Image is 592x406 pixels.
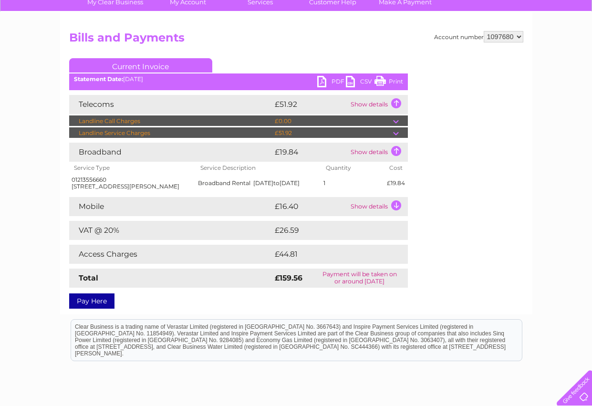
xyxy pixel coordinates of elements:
td: £26.59 [272,221,389,240]
span: to [273,179,280,187]
td: Landline Service Charges [69,127,272,139]
td: £51.92 [272,95,348,114]
a: Pay Here [69,293,114,309]
td: Broadband [69,143,272,162]
th: Cost [384,162,407,174]
th: Service Description [196,162,321,174]
a: 0333 014 3131 [412,5,478,17]
td: VAT @ 20% [69,221,272,240]
td: Show details [348,197,408,216]
td: £16.40 [272,197,348,216]
td: £44.81 [272,245,388,264]
td: 1 [321,174,385,192]
div: Clear Business is a trading name of Verastar Limited (registered in [GEOGRAPHIC_DATA] No. 3667643... [71,5,522,46]
div: 01213556660 [STREET_ADDRESS][PERSON_NAME] [72,177,194,190]
td: £51.92 [272,127,393,139]
a: Contact [529,41,552,48]
a: PDF [317,76,346,90]
td: £0.00 [272,115,393,127]
a: CSV [346,76,374,90]
td: Landline Call Charges [69,115,272,127]
th: Quantity [321,162,385,174]
a: Water [424,41,442,48]
a: Log out [561,41,583,48]
a: Print [374,76,403,90]
strong: £159.56 [275,273,302,282]
td: £19.84 [272,143,348,162]
td: Access Charges [69,245,272,264]
div: Account number [434,31,523,42]
td: Broadband Rental [DATE] [DATE] [196,174,321,192]
a: Blog [509,41,523,48]
td: Mobile [69,197,272,216]
div: [DATE] [69,76,408,83]
h2: Bills and Payments [69,31,523,49]
a: Energy [448,41,469,48]
a: Current Invoice [69,58,212,73]
strong: Total [79,273,98,282]
td: Show details [348,143,408,162]
td: Telecoms [69,95,272,114]
td: Payment will be taken on or around [DATE] [312,269,407,288]
a: Telecoms [475,41,503,48]
b: Statement Date: [74,75,123,83]
td: Show details [348,95,408,114]
th: Service Type [69,162,196,174]
td: £19.84 [384,174,407,192]
img: logo.png [21,25,69,54]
